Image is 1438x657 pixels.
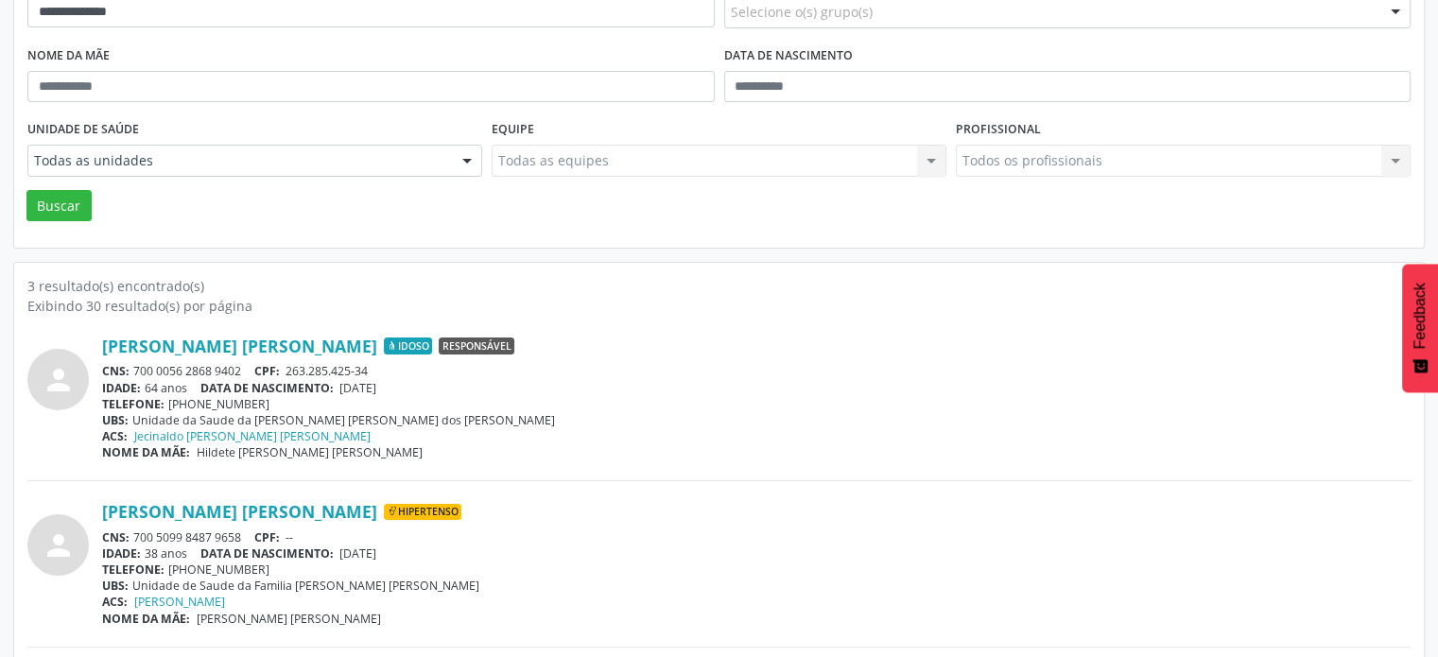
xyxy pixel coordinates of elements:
[102,412,129,428] span: UBS:
[254,529,280,545] span: CPF:
[102,545,1411,562] div: 38 anos
[102,529,1411,545] div: 700 5099 8487 9658
[102,336,377,356] a: [PERSON_NAME] [PERSON_NAME]
[286,529,293,545] span: --
[102,363,1411,379] div: 700 0056 2868 9402
[42,528,76,562] i: person
[102,545,141,562] span: IDADE:
[492,115,534,145] label: Equipe
[27,296,1411,316] div: Exibindo 30 resultado(s) por página
[102,562,1411,578] div: [PHONE_NUMBER]
[34,151,443,170] span: Todas as unidades
[102,578,129,594] span: UBS:
[27,276,1411,296] div: 3 resultado(s) encontrado(s)
[102,380,1411,396] div: 64 anos
[27,115,139,145] label: Unidade de saúde
[102,444,190,460] span: NOME DA MÃE:
[102,611,190,627] span: NOME DA MÃE:
[102,412,1411,428] div: Unidade da Saude da [PERSON_NAME] [PERSON_NAME] dos [PERSON_NAME]
[384,337,432,354] span: Idoso
[1412,283,1429,349] span: Feedback
[724,42,853,71] label: Data de nascimento
[254,363,280,379] span: CPF:
[339,545,376,562] span: [DATE]
[27,42,110,71] label: Nome da mãe
[197,444,423,460] span: Hildete [PERSON_NAME] [PERSON_NAME]
[384,504,461,521] span: Hipertenso
[102,380,141,396] span: IDADE:
[102,578,1411,594] div: Unidade de Saude da Familia [PERSON_NAME] [PERSON_NAME]
[102,363,130,379] span: CNS:
[134,594,225,610] a: [PERSON_NAME]
[102,594,128,610] span: ACS:
[286,363,368,379] span: 263.285.425-34
[731,2,873,22] span: Selecione o(s) grupo(s)
[439,337,514,354] span: Responsável
[200,545,334,562] span: DATA DE NASCIMENTO:
[956,115,1041,145] label: Profissional
[26,190,92,222] button: Buscar
[102,396,1411,412] div: [PHONE_NUMBER]
[102,501,377,522] a: [PERSON_NAME] [PERSON_NAME]
[42,363,76,397] i: person
[102,562,165,578] span: TELEFONE:
[200,380,334,396] span: DATA DE NASCIMENTO:
[102,428,128,444] span: ACS:
[134,428,371,444] a: Jecinaldo [PERSON_NAME] [PERSON_NAME]
[1402,264,1438,392] button: Feedback - Mostrar pesquisa
[102,396,165,412] span: TELEFONE:
[197,611,381,627] span: [PERSON_NAME] [PERSON_NAME]
[102,529,130,545] span: CNS:
[339,380,376,396] span: [DATE]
